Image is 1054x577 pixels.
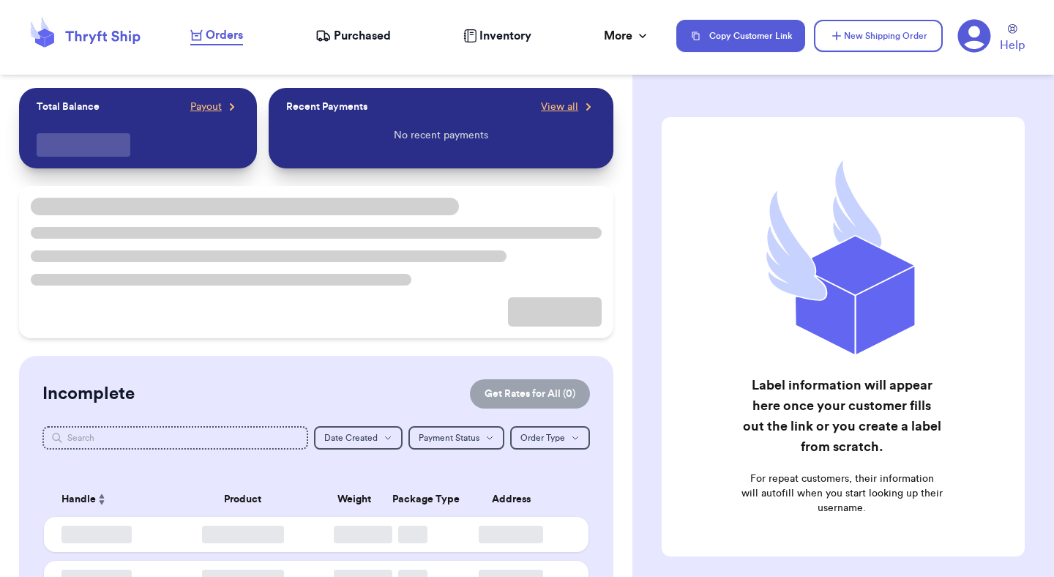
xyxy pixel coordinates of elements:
[604,27,650,45] div: More
[42,382,135,406] h2: Incomplete
[419,433,479,442] span: Payment Status
[96,491,108,508] button: Sort ascending
[190,26,243,45] a: Orders
[384,482,442,517] th: Package Type
[206,26,243,44] span: Orders
[442,482,588,517] th: Address
[190,100,222,114] span: Payout
[324,433,378,442] span: Date Created
[520,433,565,442] span: Order Type
[479,27,531,45] span: Inventory
[334,27,391,45] span: Purchased
[61,492,96,507] span: Handle
[463,27,531,45] a: Inventory
[1000,24,1025,54] a: Help
[510,426,590,450] button: Order Type
[161,482,325,517] th: Product
[676,20,805,52] button: Copy Customer Link
[741,472,943,515] p: For repeat customers, their information will autofill when you start looking up their username.
[315,27,391,45] a: Purchased
[314,426,403,450] button: Date Created
[814,20,943,52] button: New Shipping Order
[394,128,488,143] p: No recent payments
[408,426,504,450] button: Payment Status
[190,100,239,114] a: Payout
[325,482,384,517] th: Weight
[286,100,367,114] p: Recent Payments
[1000,37,1025,54] span: Help
[470,379,590,409] button: Get Rates for All (0)
[541,100,578,114] span: View all
[741,375,943,457] h2: Label information will appear here once your customer fills out the link or you create a label fr...
[37,100,100,114] p: Total Balance
[541,100,596,114] a: View all
[42,426,308,450] input: Search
